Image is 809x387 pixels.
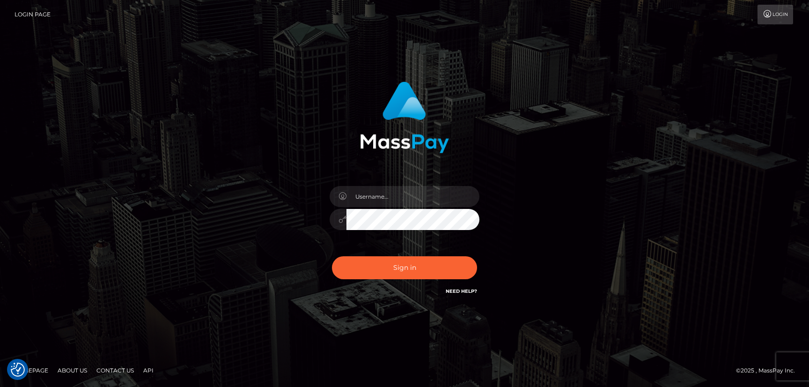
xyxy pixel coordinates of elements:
img: MassPay Login [360,82,449,153]
a: Contact Us [93,363,138,378]
a: About Us [54,363,91,378]
img: Revisit consent button [11,363,25,377]
div: © 2025 , MassPay Inc. [736,365,802,376]
a: Login [758,5,793,24]
a: API [140,363,157,378]
a: Homepage [10,363,52,378]
button: Sign in [332,256,477,279]
button: Consent Preferences [11,363,25,377]
a: Need Help? [446,288,477,294]
a: Login Page [15,5,51,24]
input: Username... [346,186,479,207]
